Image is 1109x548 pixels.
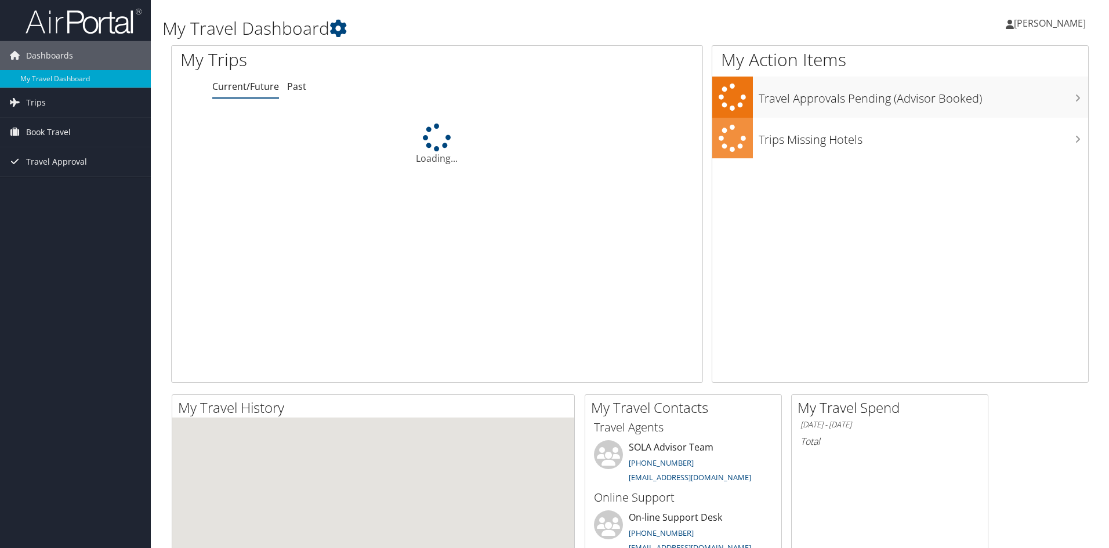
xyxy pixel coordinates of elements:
a: Trips Missing Hotels [712,118,1088,159]
h3: Travel Approvals Pending (Advisor Booked) [759,85,1088,107]
a: [EMAIL_ADDRESS][DOMAIN_NAME] [629,472,751,482]
span: Book Travel [26,118,71,147]
h2: My Travel Spend [798,398,988,418]
li: SOLA Advisor Team [588,440,778,488]
a: Past [287,80,306,93]
a: [PHONE_NUMBER] [629,528,694,538]
h3: Online Support [594,489,773,506]
span: [PERSON_NAME] [1014,17,1086,30]
div: Loading... [172,124,702,165]
a: Travel Approvals Pending (Advisor Booked) [712,77,1088,118]
h3: Travel Agents [594,419,773,436]
img: airportal-logo.png [26,8,142,35]
span: Trips [26,88,46,117]
h6: [DATE] - [DATE] [800,419,979,430]
h6: Total [800,435,979,448]
h2: My Travel Contacts [591,398,781,418]
h1: My Travel Dashboard [162,16,786,41]
h1: My Trips [180,48,473,72]
span: Dashboards [26,41,73,70]
h1: My Action Items [712,48,1088,72]
h3: Trips Missing Hotels [759,126,1088,148]
span: Travel Approval [26,147,87,176]
a: [PHONE_NUMBER] [629,458,694,468]
h2: My Travel History [178,398,574,418]
a: Current/Future [212,80,279,93]
a: [PERSON_NAME] [1006,6,1097,41]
